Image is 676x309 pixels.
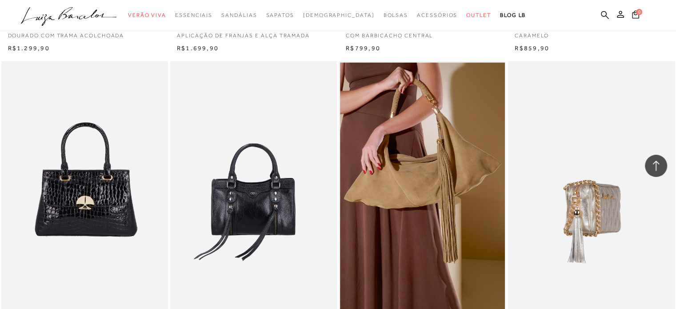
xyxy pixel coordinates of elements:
[221,7,257,24] a: categoryNavScreenReaderText
[515,44,549,52] span: R$859,90
[466,7,491,24] a: categoryNavScreenReaderText
[128,12,166,18] span: Verão Viva
[221,12,257,18] span: Sandálias
[8,44,50,52] span: R$1.299,90
[417,7,457,24] a: categoryNavScreenReaderText
[303,12,375,18] span: [DEMOGRAPHIC_DATA]
[266,12,294,18] span: Sapatos
[175,7,212,24] a: categoryNavScreenReaderText
[303,7,375,24] a: noSubCategoriesText
[629,10,642,22] button: 0
[417,12,457,18] span: Acessórios
[383,12,408,18] span: Bolsas
[383,7,408,24] a: categoryNavScreenReaderText
[500,7,526,24] a: BLOG LB
[177,44,219,52] span: R$1.699,90
[500,12,526,18] span: BLOG LB
[466,12,491,18] span: Outlet
[128,7,166,24] a: categoryNavScreenReaderText
[175,12,212,18] span: Essenciais
[346,44,380,52] span: R$799,90
[636,9,642,15] span: 0
[266,7,294,24] a: categoryNavScreenReaderText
